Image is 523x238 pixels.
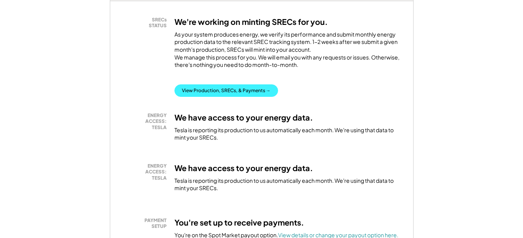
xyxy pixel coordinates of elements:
h3: You're set up to receive payments. [174,217,304,227]
div: As your system produces energy, we verify its performance and submit monthly energy production da... [174,31,403,73]
button: View Production, SRECs, & Payments → [174,84,278,97]
h3: We have access to your energy data. [174,163,313,173]
div: ENERGY ACCESS: TESLA [124,163,167,181]
h3: We have access to your energy data. [174,112,313,122]
div: Tesla is reporting its production to us automatically each month. We're using that data to mint y... [174,126,403,142]
div: Tesla is reporting its production to us automatically each month. We're using that data to mint y... [174,177,403,192]
h3: We're working on minting SRECs for you. [174,17,328,27]
div: PAYMENT SETUP [124,217,167,229]
div: SRECs STATUS [124,17,167,29]
div: ENERGY ACCESS: TESLA [124,112,167,131]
